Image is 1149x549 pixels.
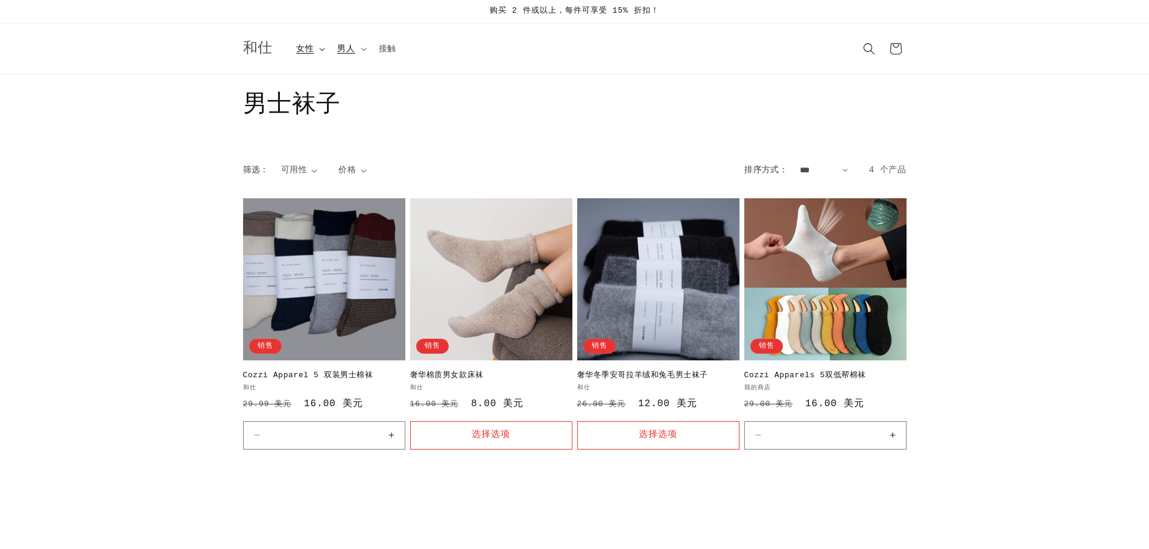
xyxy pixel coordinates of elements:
button: 选择选项 [410,421,572,450]
summary: 女性 [289,36,330,61]
input: 默认标题的数量 [305,421,344,450]
font: 购买 2 件或以上，每件可享受 15% 折扣！ [490,6,659,15]
a: 和仕 [238,37,277,61]
font: 男人 [337,44,355,54]
font: 价格 [338,165,356,175]
font: 和仕 [243,40,273,57]
font: 接触 [379,44,396,54]
button: 选择选项 [577,421,739,450]
a: 接触 [372,36,404,61]
font: 可用性 [281,165,307,175]
font: 女性 [296,44,314,54]
a: Cozzi Apparels 5双低帮棉袜 [744,371,907,381]
font: 排序方式： [744,165,788,175]
summary: 价格 [338,164,366,177]
font: 筛选： [243,165,269,175]
font: 男士袜子 [243,92,341,119]
font: 4 个产品 [869,165,907,175]
a: 奢华冬季安哥拉羊绒和兔毛男士袜子 [577,371,739,381]
a: 奢华棉质男女款床袜 [410,371,572,381]
input: SM 数量 [806,421,845,450]
summary: 可用性（已选择 0 个） [281,164,318,177]
summary: 男人 [330,36,371,61]
a: Cozzi Apparel 5 双装男士棉袜 [243,371,405,381]
summary: 搜索 [856,36,882,62]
